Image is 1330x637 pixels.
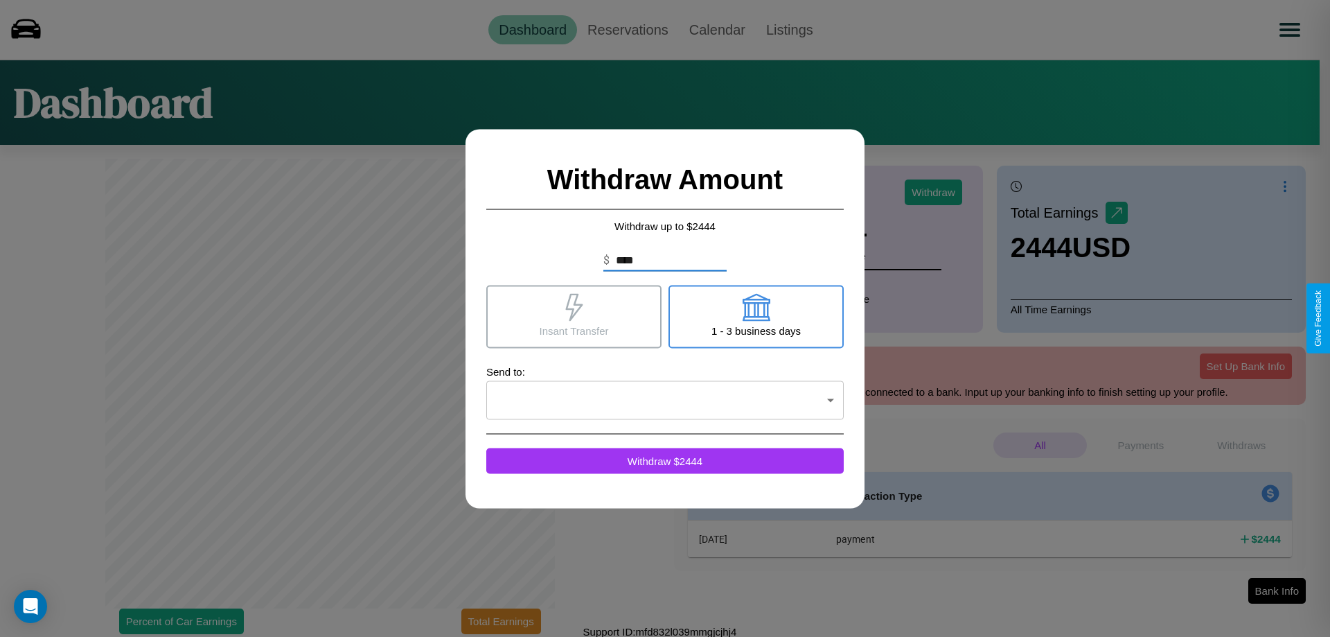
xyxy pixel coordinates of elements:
[1313,290,1323,347] div: Give Feedback
[486,216,844,235] p: Withdraw up to $ 2444
[539,321,608,340] p: Insant Transfer
[14,590,47,623] div: Open Intercom Messenger
[486,362,844,381] p: Send to:
[603,252,610,268] p: $
[711,321,801,340] p: 1 - 3 business days
[486,150,844,209] h2: Withdraw Amount
[486,448,844,473] button: Withdraw $2444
